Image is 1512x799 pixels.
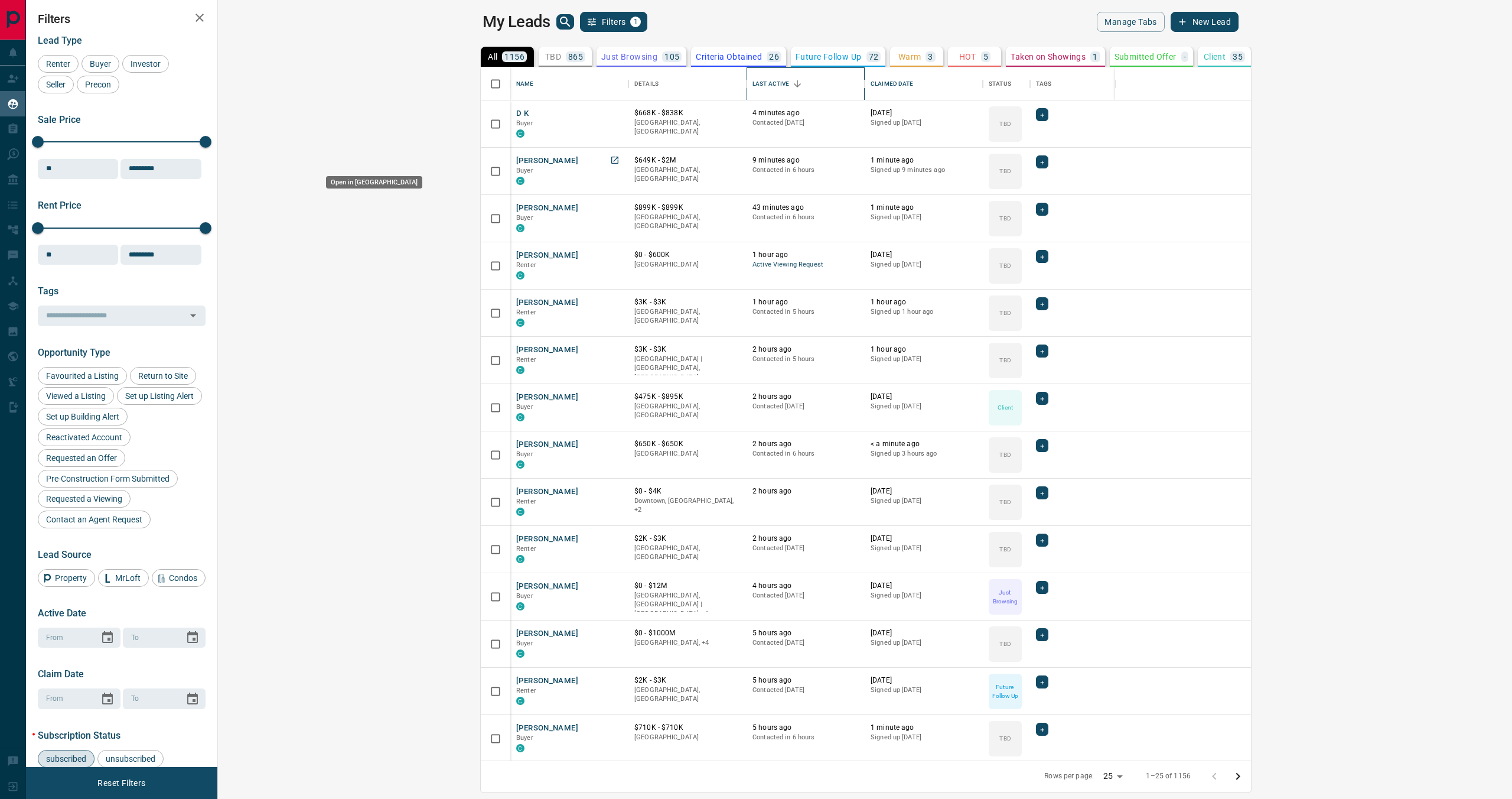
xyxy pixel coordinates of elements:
[1040,392,1044,404] span: +
[871,108,977,118] p: [DATE]
[634,638,741,648] p: Etobicoke, West End, Midtown | Central, Toronto
[752,439,859,449] p: 2 hours ago
[752,544,859,553] p: Contacted [DATE]
[111,573,145,583] span: MrLoft
[999,450,1011,459] p: TBD
[1044,771,1094,781] p: Rows per page:
[634,345,741,355] p: $3K - $3K
[516,366,524,374] div: condos.ca
[634,581,741,591] p: $0 - $12M
[1036,250,1048,263] div: +
[516,413,524,421] div: condos.ca
[77,76,119,93] div: Precon
[42,453,121,463] span: Requested an Offer
[752,449,859,459] p: Contacted in 6 hours
[38,347,110,358] span: Opportunity Type
[1097,12,1164,32] button: Manage Tabs
[990,683,1021,700] p: Future Follow Up
[634,165,741,184] p: [GEOGRAPHIC_DATA], [GEOGRAPHIC_DATA]
[516,177,524,185] div: condos.ca
[42,412,123,421] span: Set up Building Alert
[516,450,533,458] span: Buyer
[96,687,119,711] button: Choose date
[1184,53,1186,61] p: -
[871,686,977,695] p: Signed up [DATE]
[102,754,159,764] span: unsubscribed
[1011,53,1086,61] p: Taken on Showings
[634,118,741,137] p: [GEOGRAPHIC_DATA], [GEOGRAPHIC_DATA]
[634,297,741,307] p: $3K - $3K
[516,108,529,119] button: D K
[871,675,977,686] p: [DATE]
[871,534,977,544] p: [DATE]
[516,356,536,363] span: Renter
[752,581,859,591] p: 4 hours ago
[1099,768,1127,785] div: 25
[871,581,977,591] p: [DATE]
[999,639,1011,648] p: TBD
[516,675,578,687] button: [PERSON_NAME]
[999,119,1011,128] p: TBD
[1040,109,1044,121] span: +
[869,53,879,61] p: 72
[634,439,741,449] p: $650K - $650K
[568,53,583,61] p: 865
[38,511,151,528] div: Contact an Agent Request
[871,638,977,648] p: Signed up [DATE]
[1036,439,1048,452] div: +
[634,723,741,733] p: $710K - $710K
[928,53,933,61] p: 3
[1040,345,1044,357] span: +
[38,608,86,619] span: Active Date
[181,626,204,649] button: Choose date
[1040,298,1044,310] span: +
[752,638,859,648] p: Contacted [DATE]
[634,203,741,213] p: $899K - $899K
[752,628,859,638] p: 5 hours ago
[1036,297,1048,310] div: +
[871,439,977,449] p: < a minute ago
[122,55,169,73] div: Investor
[42,515,146,524] span: Contact an Agent Request
[634,392,741,402] p: $475K - $895K
[871,307,977,317] p: Signed up 1 hour ago
[516,628,578,639] button: [PERSON_NAME]
[516,261,536,269] span: Renter
[1040,251,1044,262] span: +
[1036,486,1048,499] div: +
[1146,771,1191,781] p: 1–25 of 1156
[516,744,524,752] div: condos.ca
[871,591,977,600] p: Signed up [DATE]
[1036,581,1048,594] div: +
[898,53,921,61] p: Warm
[871,449,977,459] p: Signed up 3 hours ago
[1036,392,1048,405] div: +
[1040,487,1044,499] span: +
[752,355,859,364] p: Contacted in 5 hours
[38,730,120,741] span: Subscription Status
[634,67,659,100] div: Details
[483,12,550,31] h1: My Leads
[488,53,497,61] p: All
[42,474,174,483] span: Pre-Construction Form Submitted
[516,297,578,308] button: [PERSON_NAME]
[516,155,578,167] button: [PERSON_NAME]
[752,686,859,695] p: Contacted [DATE]
[999,214,1011,223] p: TBD
[628,67,747,100] div: Details
[516,498,536,505] span: Renter
[38,387,114,405] div: Viewed a Listing
[871,355,977,364] p: Signed up [DATE]
[185,307,201,324] button: Open
[752,250,859,260] p: 1 hour ago
[516,119,533,127] span: Buyer
[516,486,578,498] button: [PERSON_NAME]
[634,675,741,686] p: $2K - $3K
[1233,53,1243,61] p: 35
[1036,534,1048,547] div: +
[42,494,126,504] span: Requested a Viewing
[42,433,126,442] span: Reactivated Account
[38,55,79,73] div: Renter
[516,723,578,734] button: [PERSON_NAME]
[634,213,741,231] p: [GEOGRAPHIC_DATA], [GEOGRAPHIC_DATA]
